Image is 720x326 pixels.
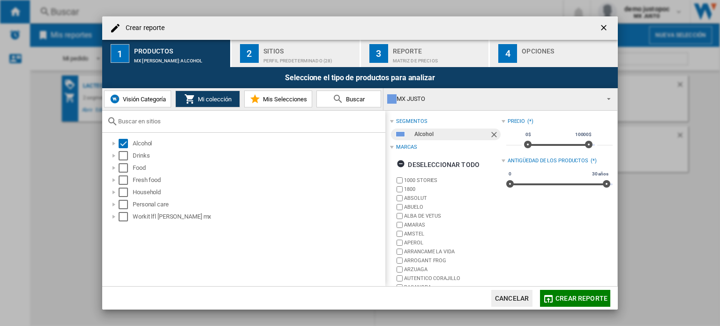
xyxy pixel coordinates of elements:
[119,212,133,221] md-checkbox: Select
[574,131,593,138] span: 10000$
[397,195,403,201] input: brand.name
[490,40,618,67] button: 4 Opciones
[404,204,501,211] label: ABUELO
[397,213,403,219] input: brand.name
[397,240,403,246] input: brand.name
[404,221,501,228] label: AMARAS
[540,290,610,307] button: Crear reporte
[498,44,517,63] div: 4
[261,96,307,103] span: Mis Selecciones
[111,44,129,63] div: 1
[397,284,403,290] input: brand.name
[397,231,403,237] input: brand.name
[591,170,610,178] span: 30 años
[404,186,501,193] label: 1800
[119,163,133,173] md-checkbox: Select
[489,130,501,141] ng-md-icon: Quitar
[397,186,403,192] input: brand.name
[118,118,381,125] input: Buscar en sitios
[404,257,501,264] label: ARROGANT FROG
[102,67,618,88] div: Seleccione el tipo de productos para analizar
[599,23,610,34] ng-md-icon: getI18NText('BUTTONS.CLOSE_DIALOG')
[133,212,384,221] div: Workit lfl [PERSON_NAME] mx
[263,53,356,63] div: Perfil predeterminado (28)
[508,157,588,165] div: Antigüedad de los productos
[263,44,356,53] div: Sitios
[121,23,165,33] h4: Crear reporte
[104,91,171,107] button: Visión Categoría
[133,175,384,185] div: Fresh food
[133,139,384,148] div: Alcohol
[524,131,532,138] span: 0$
[555,295,607,302] span: Crear reporte
[404,284,501,291] label: BACANORA
[397,266,403,273] input: brand.name
[134,44,226,53] div: Productos
[344,96,365,103] span: Buscar
[232,40,360,67] button: 2 Sitios Perfil predeterminado (28)
[397,249,403,255] input: brand.name
[133,200,384,209] div: Personal care
[404,195,501,202] label: ABSOLUT
[404,275,501,282] label: AUTENTICO CORAJILLO
[522,44,614,53] div: Opciones
[120,96,166,103] span: Visión Categoría
[240,44,259,63] div: 2
[404,177,501,184] label: 1000 STORIES
[397,258,403,264] input: brand.name
[119,200,133,209] md-checkbox: Select
[134,53,226,63] div: MX [PERSON_NAME]:Alcohol
[508,118,525,125] div: Precio
[394,156,482,173] button: Deseleccionar todo
[244,91,312,107] button: Mis Selecciones
[397,177,403,183] input: brand.name
[119,175,133,185] md-checkbox: Select
[119,188,133,197] md-checkbox: Select
[133,188,384,197] div: Household
[404,239,501,246] label: APEROL
[404,248,501,255] label: ARRANCAME LA VIDA
[397,156,480,173] div: Deseleccionar todo
[595,19,614,38] button: getI18NText('BUTTONS.CLOSE_DIALOG')
[119,139,133,148] md-checkbox: Select
[393,53,485,63] div: Matriz de precios
[393,44,485,53] div: Reporte
[397,222,403,228] input: brand.name
[404,266,501,273] label: ARZUAGA
[133,151,384,160] div: Drinks
[507,170,513,178] span: 0
[396,118,427,125] div: segmentos
[404,212,501,220] label: ALBA DE VETUS
[119,151,133,160] md-checkbox: Select
[396,144,417,151] div: Marcas
[175,91,240,107] button: Mi colección
[397,204,403,210] input: brand.name
[404,230,501,237] label: AMSTEL
[491,290,532,307] button: Cancelar
[387,92,599,106] div: MX JUSTO
[195,96,232,103] span: Mi colección
[109,93,120,105] img: wiser-icon-blue.png
[414,129,489,140] div: Alcohol
[133,163,384,173] div: Food
[102,40,231,67] button: 1 Productos MX [PERSON_NAME]:Alcohol
[397,275,403,281] input: brand.name
[361,40,490,67] button: 3 Reporte Matriz de precios
[316,91,381,107] button: Buscar
[369,44,388,63] div: 3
